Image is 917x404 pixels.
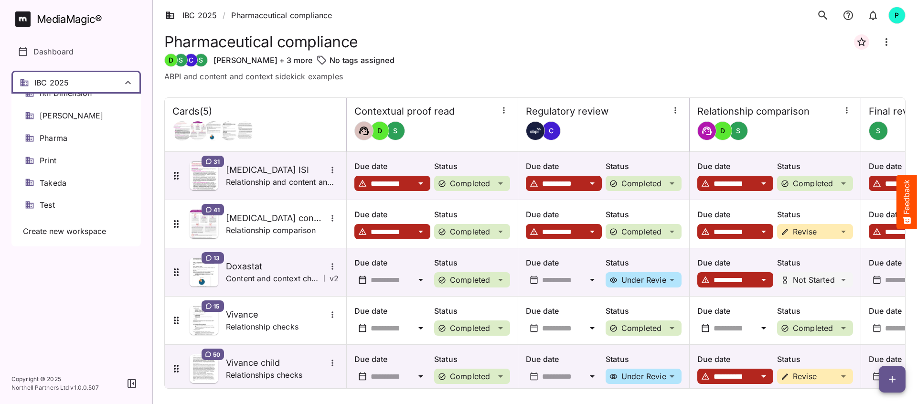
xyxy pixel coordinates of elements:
div: P [888,7,906,24]
span: Create new workspace [23,226,106,237]
span: Test [40,200,55,211]
span: [PERSON_NAME] [40,110,103,121]
button: Feedback [896,175,917,229]
span: Print [40,155,56,166]
span: / [223,10,225,21]
button: Create new workspace [17,222,135,241]
span: nth Dimension [40,88,92,99]
span: Takeda [40,178,66,189]
a: IBC 2025 [165,10,217,21]
button: notifications [839,5,858,25]
button: search [813,5,833,25]
button: notifications [864,5,883,25]
span: Pharma [40,133,67,144]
